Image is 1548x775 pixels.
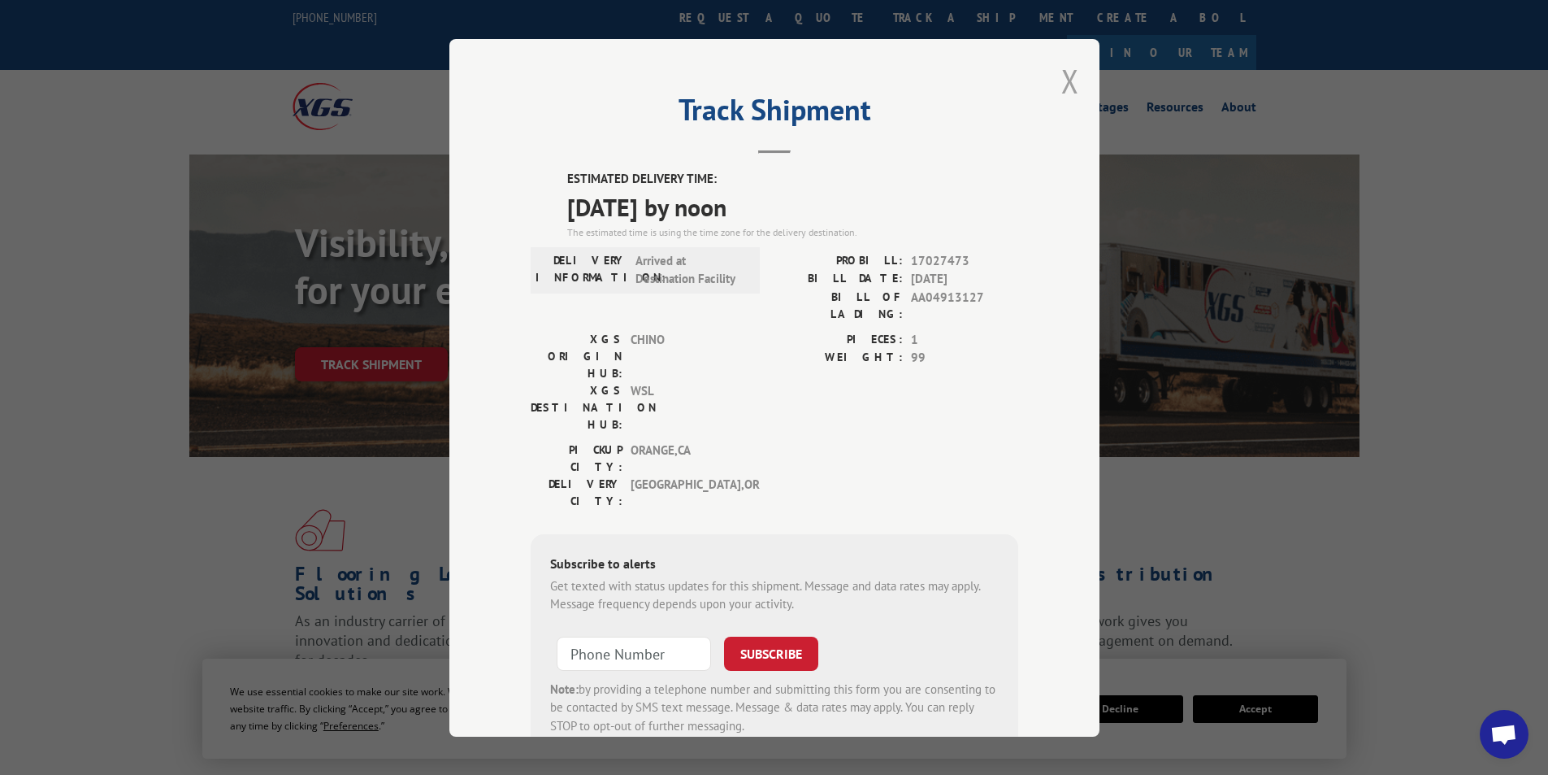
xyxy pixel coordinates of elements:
label: BILL OF LADING: [774,288,903,322]
label: DELIVERY INFORMATION: [536,251,627,288]
label: XGS DESTINATION HUB: [531,381,622,433]
label: PROBILL: [774,251,903,270]
span: WSL [631,381,740,433]
span: [DATE] [911,270,1018,289]
span: 17027473 [911,251,1018,270]
span: Arrived at Destination Facility [635,251,745,288]
div: Subscribe to alerts [550,553,999,577]
span: CHINO [631,330,740,381]
input: Phone Number [557,636,711,670]
span: [DATE] by noon [567,188,1018,224]
span: 1 [911,330,1018,349]
a: Open chat [1480,710,1528,759]
span: ORANGE , CA [631,441,740,475]
strong: Note: [550,681,579,696]
h2: Track Shipment [531,98,1018,129]
label: BILL DATE: [774,270,903,289]
div: by providing a telephone number and submitting this form you are consenting to be contacted by SM... [550,680,999,735]
button: SUBSCRIBE [724,636,818,670]
label: PIECES: [774,330,903,349]
label: PICKUP CITY: [531,441,622,475]
div: The estimated time is using the time zone for the delivery destination. [567,224,1018,239]
div: Get texted with status updates for this shipment. Message and data rates may apply. Message frequ... [550,577,999,613]
label: WEIGHT: [774,349,903,368]
button: Close modal [1061,59,1079,102]
span: [GEOGRAPHIC_DATA] , OR [631,475,740,509]
label: XGS ORIGIN HUB: [531,330,622,381]
label: DELIVERY CITY: [531,475,622,509]
span: AA04913127 [911,288,1018,322]
label: ESTIMATED DELIVERY TIME: [567,170,1018,189]
span: 99 [911,349,1018,368]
